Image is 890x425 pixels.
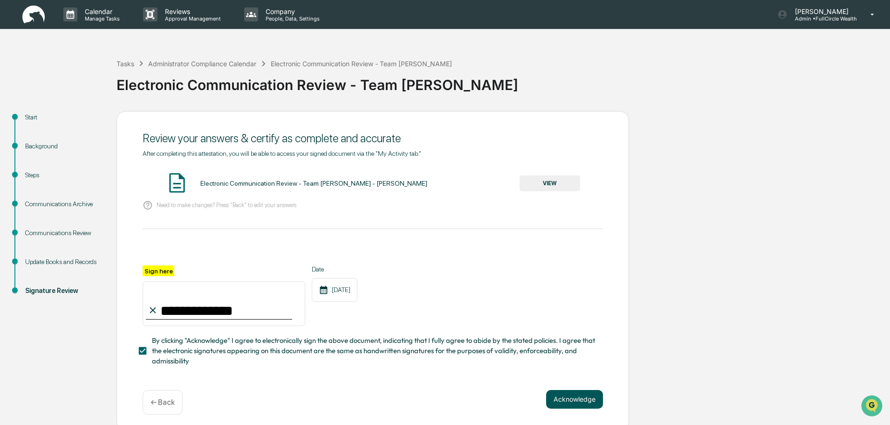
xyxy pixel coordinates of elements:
[77,15,124,22] p: Manage Tasks
[9,118,17,126] div: 🖐️
[25,141,102,151] div: Background
[64,114,119,131] a: 🗄️Attestations
[312,265,357,273] label: Date
[546,390,603,409] button: Acknowledge
[787,15,857,22] p: Admin • FullCircle Wealth
[165,171,189,195] img: Document Icon
[25,112,102,122] div: Start
[25,286,102,296] div: Signature Review
[22,6,45,24] img: logo
[116,60,134,68] div: Tasks
[66,158,113,165] a: Powered byPylon
[19,118,60,127] span: Preclearance
[148,60,256,68] div: Administrator Compliance Calendar
[151,398,175,407] p: ← Back
[25,199,102,209] div: Communications Archive
[32,81,118,88] div: We're available if you need us!
[9,136,17,144] div: 🔎
[6,132,62,148] a: 🔎Data Lookup
[25,257,102,267] div: Update Books and Records
[258,15,324,22] p: People, Data, Settings
[6,114,64,131] a: 🖐️Preclearance
[143,265,174,276] label: Sign here
[860,394,885,419] iframe: Open customer support
[116,69,885,93] div: Electronic Communication Review - Team [PERSON_NAME]
[9,71,26,88] img: 1746055101610-c473b297-6a78-478c-a979-82029cc54cd1
[143,132,603,145] div: Review your answers & certify as complete and accurate
[25,170,102,180] div: Steps
[25,228,102,238] div: Communications Review
[787,7,857,15] p: [PERSON_NAME]
[77,7,124,15] p: Calendar
[152,335,596,367] span: By clicking "Acknowledge" I agree to electronically sign the above document, indicating that I fu...
[157,15,226,22] p: Approval Management
[157,202,296,209] p: Need to make changes? Press "Back" to edit your answers
[520,175,580,191] button: VIEW
[9,20,170,35] p: How can we help?
[312,278,357,302] div: [DATE]
[158,74,170,85] button: Start new chat
[93,158,113,165] span: Pylon
[77,118,116,127] span: Attestations
[68,118,75,126] div: 🗄️
[32,71,153,81] div: Start new chat
[143,150,421,157] span: After completing this attestation, you will be able to access your signed document via the "My Ac...
[271,60,452,68] div: Electronic Communication Review - Team [PERSON_NAME]
[19,135,59,145] span: Data Lookup
[157,7,226,15] p: Reviews
[200,180,427,187] div: Electronic Communication Review - Team [PERSON_NAME] - [PERSON_NAME]
[258,7,324,15] p: Company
